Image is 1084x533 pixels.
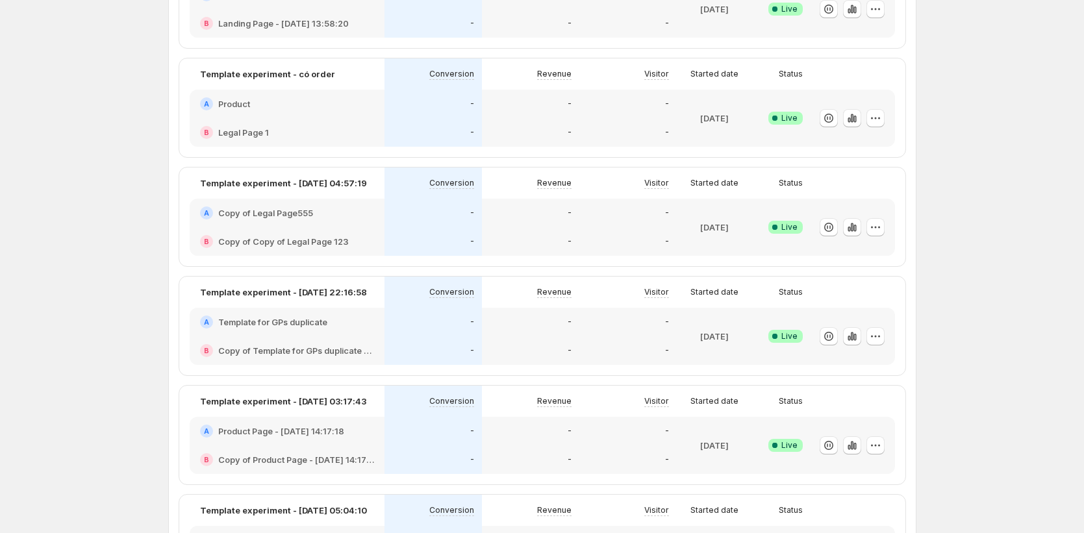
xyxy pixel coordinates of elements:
[781,113,798,123] span: Live
[429,69,474,79] p: Conversion
[218,17,349,30] h2: Landing Page - [DATE] 13:58:20
[470,317,474,327] p: -
[781,331,798,341] span: Live
[218,206,313,219] h2: Copy of Legal Page555
[665,317,669,327] p: -
[204,129,209,136] h2: B
[779,178,803,188] p: Status
[781,440,798,451] span: Live
[644,287,669,297] p: Visitor
[690,287,738,297] p: Started date
[204,318,209,326] h2: A
[429,505,474,515] p: Conversion
[200,504,367,517] p: Template experiment - [DATE] 05:04:10
[644,505,669,515] p: Visitor
[568,345,572,356] p: -
[537,396,572,406] p: Revenue
[204,347,209,354] h2: B
[568,426,572,436] p: -
[690,505,738,515] p: Started date
[470,236,474,247] p: -
[429,178,474,188] p: Conversion
[204,19,209,27] h2: B
[665,127,669,138] p: -
[779,505,803,515] p: Status
[218,235,349,248] h2: Copy of Copy of Legal Page 123
[568,208,572,218] p: -
[700,439,729,452] p: [DATE]
[537,505,572,515] p: Revenue
[204,427,209,435] h2: A
[690,178,738,188] p: Started date
[218,425,344,438] h2: Product Page - [DATE] 14:17:18
[218,316,327,328] h2: Template for GPs duplicate
[218,97,250,110] h2: Product
[429,396,474,406] p: Conversion
[644,69,669,79] p: Visitor
[644,178,669,188] p: Visitor
[665,426,669,436] p: -
[700,112,729,125] p: [DATE]
[200,395,366,408] p: Template experiment - [DATE] 03:17:43
[781,222,798,232] span: Live
[568,317,572,327] p: -
[218,453,374,466] h2: Copy of Product Page - [DATE] 14:17:18
[700,330,729,343] p: [DATE]
[200,286,367,299] p: Template experiment - [DATE] 22:16:58
[779,69,803,79] p: Status
[568,18,572,29] p: -
[470,208,474,218] p: -
[665,345,669,356] p: -
[204,100,209,108] h2: A
[665,18,669,29] p: -
[700,3,729,16] p: [DATE]
[568,454,572,465] p: -
[429,287,474,297] p: Conversion
[690,396,738,406] p: Started date
[665,236,669,247] p: -
[537,69,572,79] p: Revenue
[470,99,474,109] p: -
[470,18,474,29] p: -
[470,426,474,436] p: -
[568,236,572,247] p: -
[779,396,803,406] p: Status
[470,345,474,356] p: -
[690,69,738,79] p: Started date
[568,127,572,138] p: -
[665,208,669,218] p: -
[665,454,669,465] p: -
[218,126,269,139] h2: Legal Page 1
[537,178,572,188] p: Revenue
[200,177,367,190] p: Template experiment - [DATE] 04:57:19
[204,209,209,217] h2: A
[200,68,335,81] p: Template experiment - có order
[218,344,374,357] h2: Copy of Template for GPs duplicate convert
[665,99,669,109] p: -
[644,396,669,406] p: Visitor
[470,454,474,465] p: -
[204,456,209,464] h2: B
[470,127,474,138] p: -
[779,287,803,297] p: Status
[700,221,729,234] p: [DATE]
[568,99,572,109] p: -
[781,4,798,14] span: Live
[537,287,572,297] p: Revenue
[204,238,209,245] h2: B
